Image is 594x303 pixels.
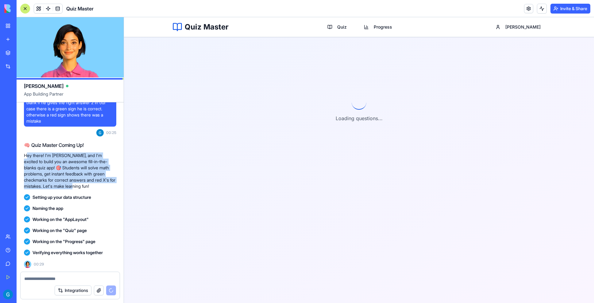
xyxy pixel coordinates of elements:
button: Integrations [55,285,91,295]
span: Working on the "AppLayout" [33,216,89,222]
span: App Building Partner [24,91,116,102]
span: an app that fills the blanks in a quiz say 3+...= 5 . This shown to the user the user fill in the... [26,87,114,124]
span: Verifying everything works together [33,250,103,256]
button: Progress [235,4,273,16]
button: Invite & Share [550,4,590,14]
img: ACg8ocLdrcF0lzsZlbUAEgZUTGbljaJKdolhsXEdJ1rfc2aFvcxHQQ=s96-c [96,129,104,136]
button: Quiz [199,4,228,16]
img: ACg8ocLdrcF0lzsZlbUAEgZUTGbljaJKdolhsXEdJ1rfc2aFvcxHQQ=s96-c [3,289,13,299]
span: [PERSON_NAME] [24,82,64,90]
img: Ella_00000_wcx2te.png [24,261,31,268]
button: [PERSON_NAME] [367,4,422,16]
h2: 🧠 Quiz Master Coming Up! [24,141,116,149]
h1: Quiz Master [61,5,105,15]
span: Setting up your data structure [33,194,91,200]
p: Hey there! I'm [PERSON_NAME], and I'm excited to build you an awesome fill-in-the-blanks quiz app... [24,152,116,189]
span: Working on the "Progress" page [33,238,95,245]
span: 00:29 [34,262,44,267]
p: Loading questions... [212,97,259,105]
span: [PERSON_NAME] [381,7,417,13]
span: Quiz [213,7,223,13]
span: Naming the app [33,205,63,211]
span: 00:25 [106,130,116,135]
span: Progress [250,7,268,13]
img: logo [4,4,42,13]
span: Quiz Master [66,5,94,12]
span: Working on the "Quiz" page [33,227,87,234]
